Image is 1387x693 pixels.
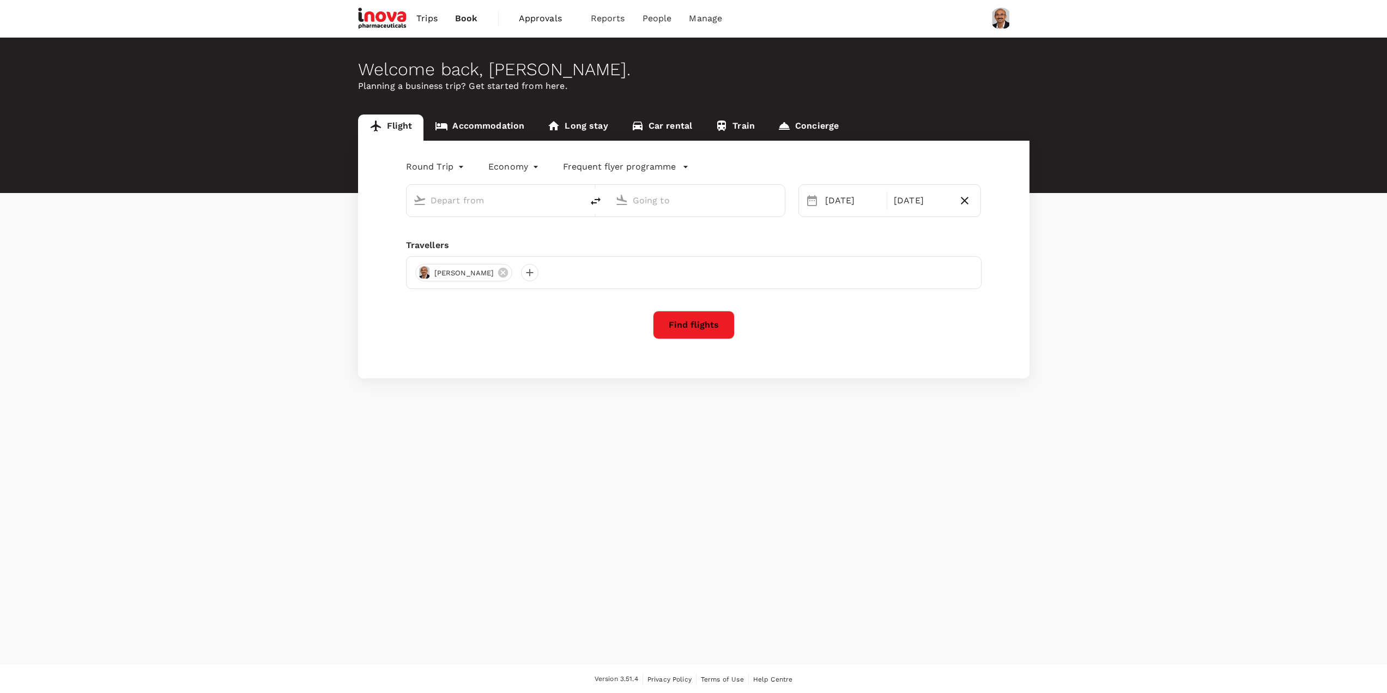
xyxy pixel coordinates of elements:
[753,676,793,683] span: Help Centre
[591,12,625,25] span: Reports
[358,80,1029,93] p: Planning a business trip? Get started from here.
[821,190,885,212] div: [DATE]
[428,268,501,279] span: [PERSON_NAME]
[583,188,609,214] button: delete
[575,199,577,201] button: Open
[595,674,638,685] span: Version 3.51.4
[633,192,762,209] input: Going to
[620,115,704,141] a: Car rental
[536,115,619,141] a: Long stay
[563,160,689,173] button: Frequent flyer programme
[689,12,722,25] span: Manage
[647,673,692,685] a: Privacy Policy
[653,311,735,339] button: Find flights
[777,199,779,201] button: Open
[766,115,850,141] a: Concierge
[563,160,676,173] p: Frequent flyer programme
[358,115,424,141] a: Flight
[455,12,478,25] span: Book
[701,673,744,685] a: Terms of Use
[990,8,1012,29] img: Balasubramanya Balasubramanya
[416,12,438,25] span: Trips
[643,12,672,25] span: People
[423,115,536,141] a: Accommodation
[415,264,513,281] div: [PERSON_NAME]
[358,7,408,31] img: iNova Pharmaceuticals
[519,12,573,25] span: Approvals
[418,266,431,279] img: avatar-684f8186645b8.png
[406,239,982,252] div: Travellers
[701,676,744,683] span: Terms of Use
[431,192,560,209] input: Depart from
[704,115,766,141] a: Train
[753,673,793,685] a: Help Centre
[488,158,541,176] div: Economy
[358,59,1029,80] div: Welcome back , [PERSON_NAME] .
[647,676,692,683] span: Privacy Policy
[889,190,953,212] div: [DATE]
[406,158,467,176] div: Round Trip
